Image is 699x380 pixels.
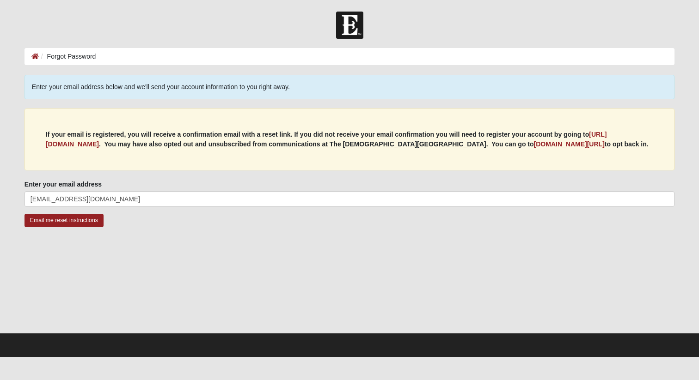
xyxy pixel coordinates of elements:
[25,214,104,227] input: Email me reset instructions
[46,130,653,149] p: If your email is registered, you will receive a confirmation email with a reset link. If you did ...
[39,52,96,61] li: Forgot Password
[25,75,674,99] div: Enter your email address below and we'll send your account information to you right away.
[534,140,605,148] a: [DOMAIN_NAME][URL]
[25,180,102,189] label: Enter your email address
[336,12,363,39] img: Church of Eleven22 Logo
